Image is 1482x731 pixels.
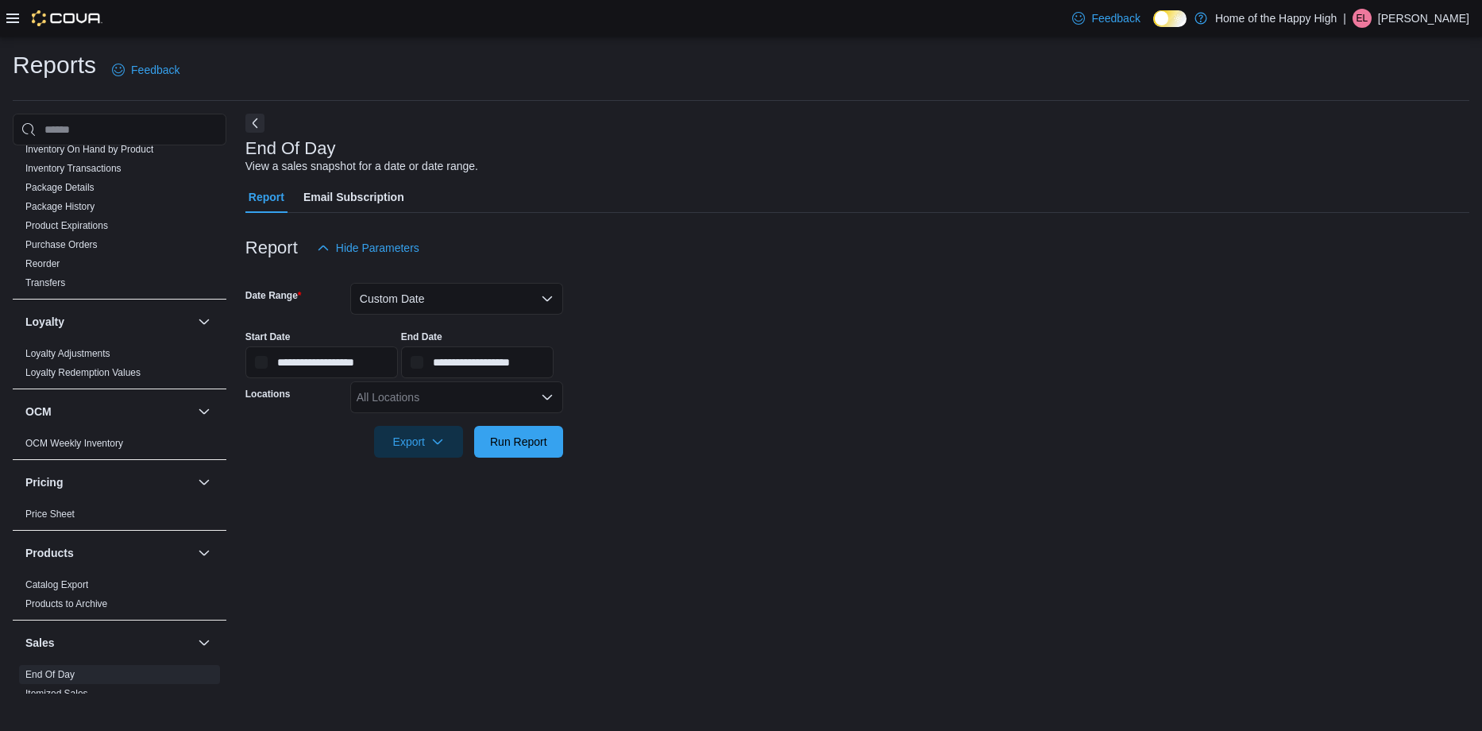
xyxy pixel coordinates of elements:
[1357,9,1368,28] span: EL
[25,598,107,610] span: Products to Archive
[25,143,153,156] span: Inventory On Hand by Product
[25,239,98,250] a: Purchase Orders
[106,54,186,86] a: Feedback
[1066,2,1146,34] a: Feedback
[245,289,302,302] label: Date Range
[311,232,426,264] button: Hide Parameters
[25,258,60,269] a: Reorder
[25,545,74,561] h3: Products
[25,404,52,420] h3: OCM
[13,434,226,459] div: OCM
[13,505,226,530] div: Pricing
[245,139,336,158] h3: End Of Day
[25,220,108,231] a: Product Expirations
[13,49,96,81] h1: Reports
[25,277,65,288] a: Transfers
[384,426,453,458] span: Export
[474,426,563,458] button: Run Report
[245,346,398,378] input: Press the down key to open a popover containing a calendar.
[25,474,63,490] h3: Pricing
[25,668,75,681] span: End Of Day
[25,257,60,270] span: Reorder
[32,10,102,26] img: Cova
[401,331,442,343] label: End Date
[25,314,191,330] button: Loyalty
[350,283,563,315] button: Custom Date
[1215,9,1337,28] p: Home of the Happy High
[25,367,141,378] a: Loyalty Redemption Values
[245,114,264,133] button: Next
[25,162,122,175] span: Inventory Transactions
[1153,10,1187,27] input: Dark Mode
[195,473,214,492] button: Pricing
[25,635,191,651] button: Sales
[245,158,478,175] div: View a sales snapshot for a date or date range.
[25,219,108,232] span: Product Expirations
[25,669,75,680] a: End Of Day
[13,64,226,299] div: Inventory
[25,508,75,520] span: Price Sheet
[25,635,55,651] h3: Sales
[13,344,226,389] div: Loyalty
[25,181,95,194] span: Package Details
[1378,9,1469,28] p: [PERSON_NAME]
[25,348,110,359] a: Loyalty Adjustments
[195,633,214,652] button: Sales
[1353,9,1372,28] div: Emily Landry
[25,688,88,699] a: Itemized Sales
[336,240,419,256] span: Hide Parameters
[25,144,153,155] a: Inventory On Hand by Product
[25,509,75,520] a: Price Sheet
[25,579,88,590] a: Catalog Export
[245,331,291,343] label: Start Date
[25,201,95,212] a: Package History
[25,687,88,700] span: Itemized Sales
[195,402,214,421] button: OCM
[25,347,110,360] span: Loyalty Adjustments
[541,391,554,404] button: Open list of options
[25,437,123,450] span: OCM Weekly Inventory
[303,181,404,213] span: Email Subscription
[195,543,214,563] button: Products
[25,366,141,379] span: Loyalty Redemption Values
[25,314,64,330] h3: Loyalty
[25,238,98,251] span: Purchase Orders
[245,238,298,257] h3: Report
[401,346,554,378] input: Press the down key to open a popover containing a calendar.
[25,182,95,193] a: Package Details
[25,438,123,449] a: OCM Weekly Inventory
[490,434,547,450] span: Run Report
[25,404,191,420] button: OCM
[25,163,122,174] a: Inventory Transactions
[25,545,191,561] button: Products
[245,388,291,400] label: Locations
[1343,9,1346,28] p: |
[25,578,88,591] span: Catalog Export
[25,200,95,213] span: Package History
[13,575,226,620] div: Products
[249,181,284,213] span: Report
[25,474,191,490] button: Pricing
[1091,10,1140,26] span: Feedback
[25,598,107,609] a: Products to Archive
[374,426,463,458] button: Export
[1153,27,1154,28] span: Dark Mode
[131,62,179,78] span: Feedback
[195,312,214,331] button: Loyalty
[25,277,65,289] span: Transfers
